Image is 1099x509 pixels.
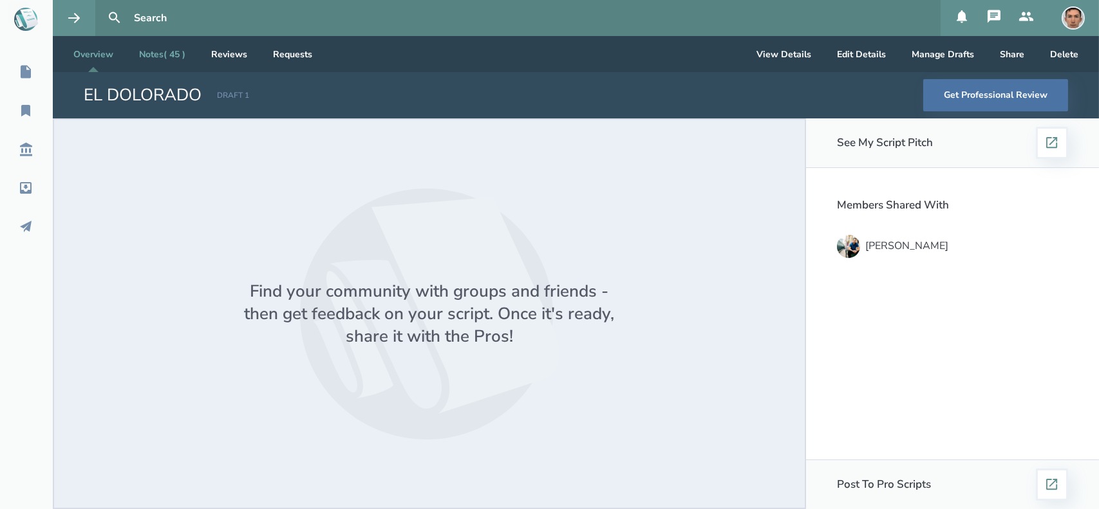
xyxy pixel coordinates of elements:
[837,478,931,491] h3: Post To Pro Scripts
[827,36,896,72] button: Edit Details
[63,36,124,72] a: Overview
[837,235,860,258] img: user_1673573717-crop.jpg
[990,36,1035,72] button: Share
[129,36,196,72] a: Notes( 45 )
[1062,6,1085,30] img: user_1756948650-crop.jpg
[263,36,323,72] a: Requests
[1040,36,1089,72] button: Delete
[901,36,984,72] button: Manage Drafts
[201,36,258,72] a: Reviews
[217,90,249,101] div: DRAFT 1
[865,240,948,252] div: [PERSON_NAME]
[923,79,1068,111] button: Get Professional Review
[837,232,1068,261] a: [PERSON_NAME]
[236,280,623,347] div: Find your community with groups and friends - then get feedback on your script. Once it's ready, ...
[746,36,822,72] button: View Details
[837,199,1068,212] h3: Members Shared With
[84,84,202,107] h1: EL DOLORADO
[837,136,933,149] h3: See My Script Pitch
